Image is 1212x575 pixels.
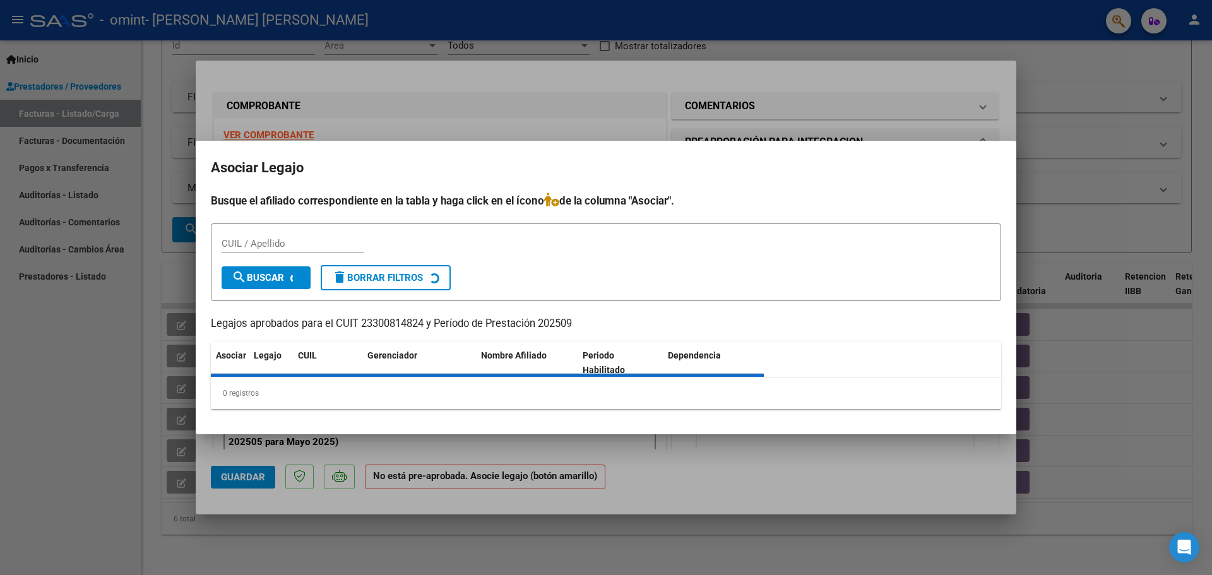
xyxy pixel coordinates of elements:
[583,350,625,375] span: Periodo Habilitado
[332,270,347,285] mat-icon: delete
[298,350,317,360] span: CUIL
[249,342,293,384] datatable-header-cell: Legajo
[578,342,663,384] datatable-header-cell: Periodo Habilitado
[663,342,764,384] datatable-header-cell: Dependencia
[211,342,249,384] datatable-header-cell: Asociar
[216,350,246,360] span: Asociar
[668,350,721,360] span: Dependencia
[321,265,451,290] button: Borrar Filtros
[211,193,1001,209] h4: Busque el afiliado correspondiente en la tabla y haga click en el ícono de la columna "Asociar".
[481,350,547,360] span: Nombre Afiliado
[254,350,282,360] span: Legajo
[1169,532,1199,562] div: Open Intercom Messenger
[362,342,476,384] datatable-header-cell: Gerenciador
[232,272,284,283] span: Buscar
[222,266,311,289] button: Buscar
[367,350,417,360] span: Gerenciador
[476,342,578,384] datatable-header-cell: Nombre Afiliado
[332,272,423,283] span: Borrar Filtros
[211,156,1001,180] h2: Asociar Legajo
[211,316,1001,332] p: Legajos aprobados para el CUIT 23300814824 y Período de Prestación 202509
[211,377,1001,409] div: 0 registros
[232,270,247,285] mat-icon: search
[293,342,362,384] datatable-header-cell: CUIL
